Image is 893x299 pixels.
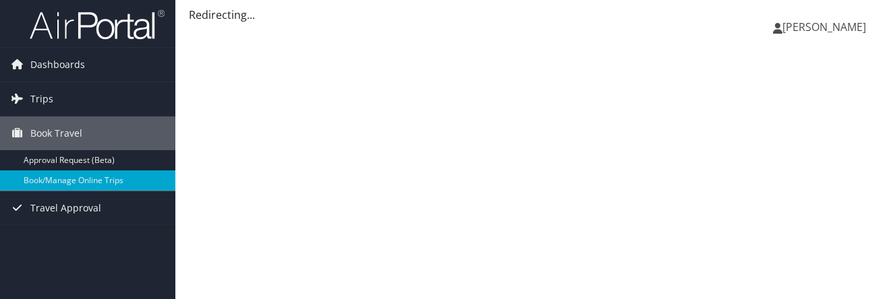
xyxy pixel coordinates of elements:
[30,48,85,81] span: Dashboards
[30,117,82,150] span: Book Travel
[30,82,53,116] span: Trips
[30,191,101,225] span: Travel Approval
[773,7,880,47] a: [PERSON_NAME]
[30,9,165,40] img: airportal-logo.png
[782,20,866,34] span: [PERSON_NAME]
[189,7,880,23] div: Redirecting...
